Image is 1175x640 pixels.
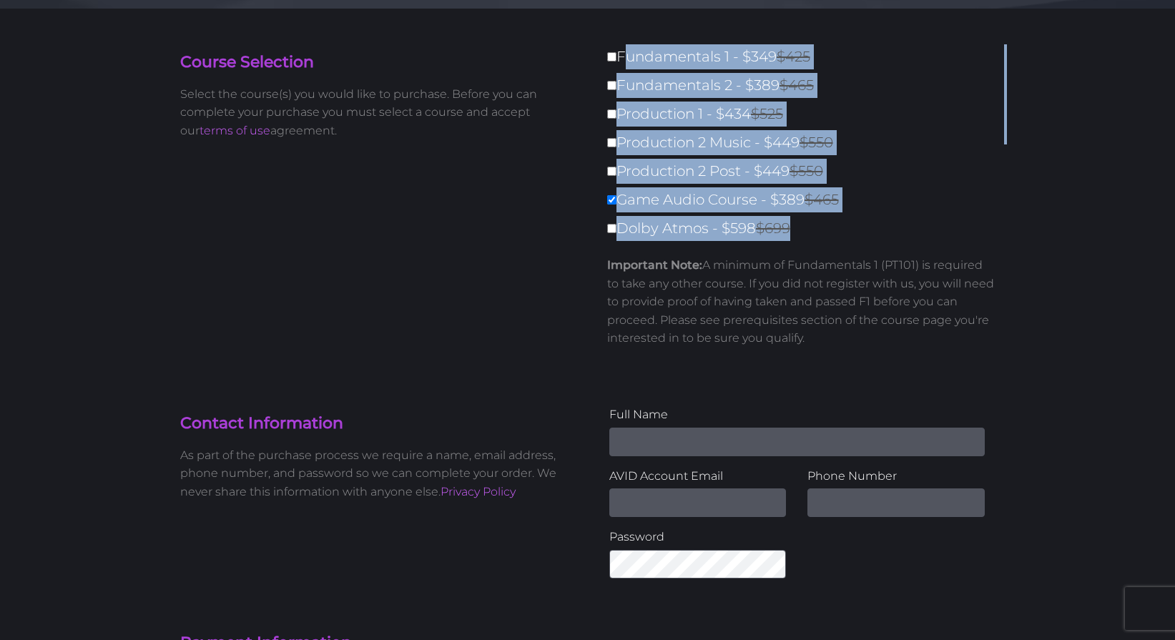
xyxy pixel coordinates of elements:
p: Select the course(s) you would like to purchase. Before you can complete your purchase you must s... [180,85,577,140]
h4: Contact Information [180,413,577,435]
h4: Course Selection [180,51,577,74]
label: Production 2 Post - $449 [607,159,1004,184]
a: terms of use [200,124,270,137]
span: $465 [780,77,814,94]
p: As part of the purchase process we require a name, email address, phone number, and password so w... [180,446,577,501]
input: Fundamentals 1 - $349$425 [607,52,616,61]
span: $465 [805,191,839,208]
a: Privacy Policy [441,485,516,498]
span: $550 [790,162,823,179]
label: Password [609,528,787,546]
span: $425 [777,48,810,65]
input: Production 2 Music - $449$550 [607,138,616,147]
span: $550 [800,134,833,151]
input: Game Audio Course - $389$465 [607,195,616,205]
label: Production 1 - $434 [607,102,1004,127]
label: Dolby Atmos - $598 [607,216,1004,241]
label: Fundamentals 1 - $349 [607,44,1004,69]
label: Fundamentals 2 - $389 [607,73,1004,98]
label: Full Name [609,405,985,424]
input: Fundamentals 2 - $389$465 [607,81,616,90]
strong: Important Note: [607,258,702,272]
span: $525 [751,105,783,122]
label: Game Audio Course - $389 [607,187,1004,212]
input: Production 2 Post - $449$550 [607,167,616,176]
label: Production 2 Music - $449 [607,130,1004,155]
span: $699 [756,220,790,237]
p: A minimum of Fundamentals 1 (PT101) is required to take any other course. If you did not register... [607,256,995,348]
input: Dolby Atmos - $598$699 [607,224,616,233]
label: AVID Account Email [609,467,787,486]
input: Production 1 - $434$525 [607,109,616,119]
label: Phone Number [807,467,985,486]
